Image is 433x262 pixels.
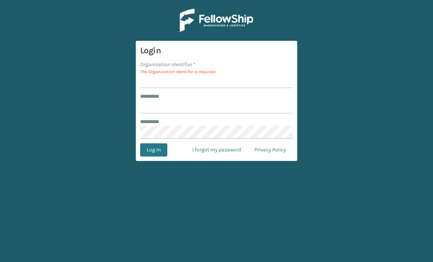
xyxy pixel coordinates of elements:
img: Logo [180,9,253,32]
h3: Login [140,45,293,56]
a: Privacy Policy [248,143,293,157]
p: The Organization Identifer is required. [140,68,293,75]
button: Log In [140,143,167,157]
label: Organization Identifier [140,61,196,68]
a: I forgot my password [186,143,248,157]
